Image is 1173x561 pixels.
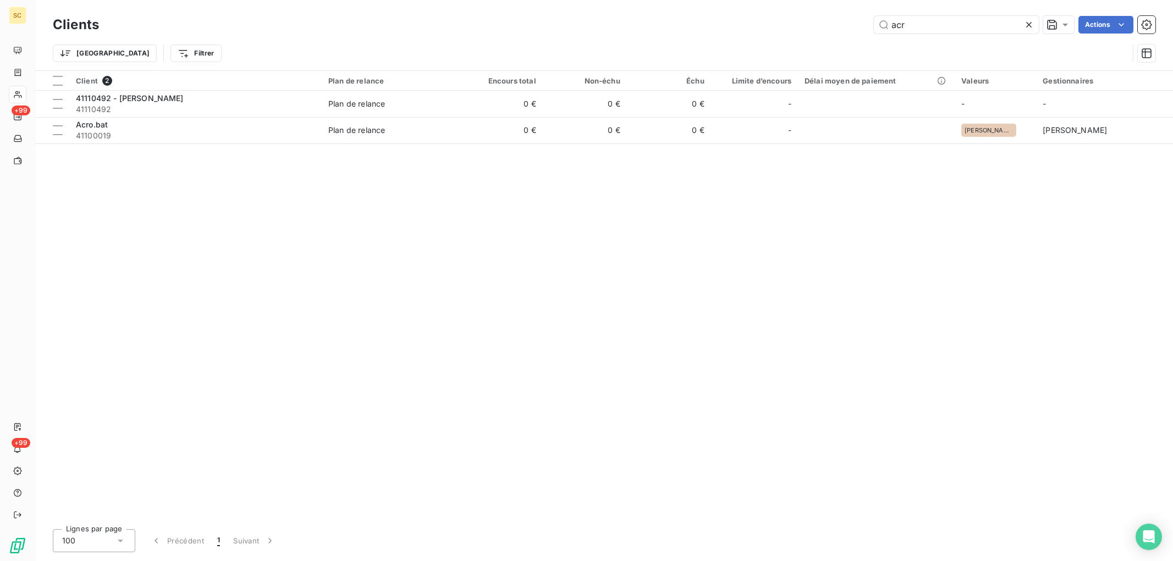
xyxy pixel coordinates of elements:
[12,105,30,115] span: +99
[53,15,99,35] h3: Clients
[217,535,220,546] span: 1
[627,117,711,143] td: 0 €
[543,91,627,117] td: 0 €
[211,529,227,552] button: 1
[788,125,791,136] span: -
[76,76,98,85] span: Client
[543,117,627,143] td: 0 €
[76,104,315,115] span: 41110492
[961,99,965,108] span: -
[328,76,452,85] div: Plan de relance
[328,98,385,109] div: Plan de relance
[9,537,26,554] img: Logo LeanPay
[12,438,30,448] span: +99
[1043,76,1166,85] div: Gestionnaires
[53,45,157,62] button: [GEOGRAPHIC_DATA]
[961,76,1029,85] div: Valeurs
[874,16,1039,34] input: Rechercher
[76,93,184,103] span: 41110492 - [PERSON_NAME]
[170,45,221,62] button: Filtrer
[805,76,948,85] div: Délai moyen de paiement
[459,117,543,143] td: 0 €
[76,120,108,129] span: Acro.bat
[459,91,543,117] td: 0 €
[1078,16,1133,34] button: Actions
[1043,125,1107,135] span: [PERSON_NAME]
[144,529,211,552] button: Précédent
[328,125,385,136] div: Plan de relance
[634,76,704,85] div: Échu
[965,127,1013,134] span: [PERSON_NAME]
[227,529,282,552] button: Suivant
[788,98,791,109] span: -
[9,7,26,24] div: SC
[718,76,791,85] div: Limite d’encours
[549,76,620,85] div: Non-échu
[1136,524,1162,550] div: Open Intercom Messenger
[76,130,315,141] span: 41100019
[627,91,711,117] td: 0 €
[62,535,75,546] span: 100
[1043,99,1046,108] span: -
[102,76,112,86] span: 2
[465,76,536,85] div: Encours total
